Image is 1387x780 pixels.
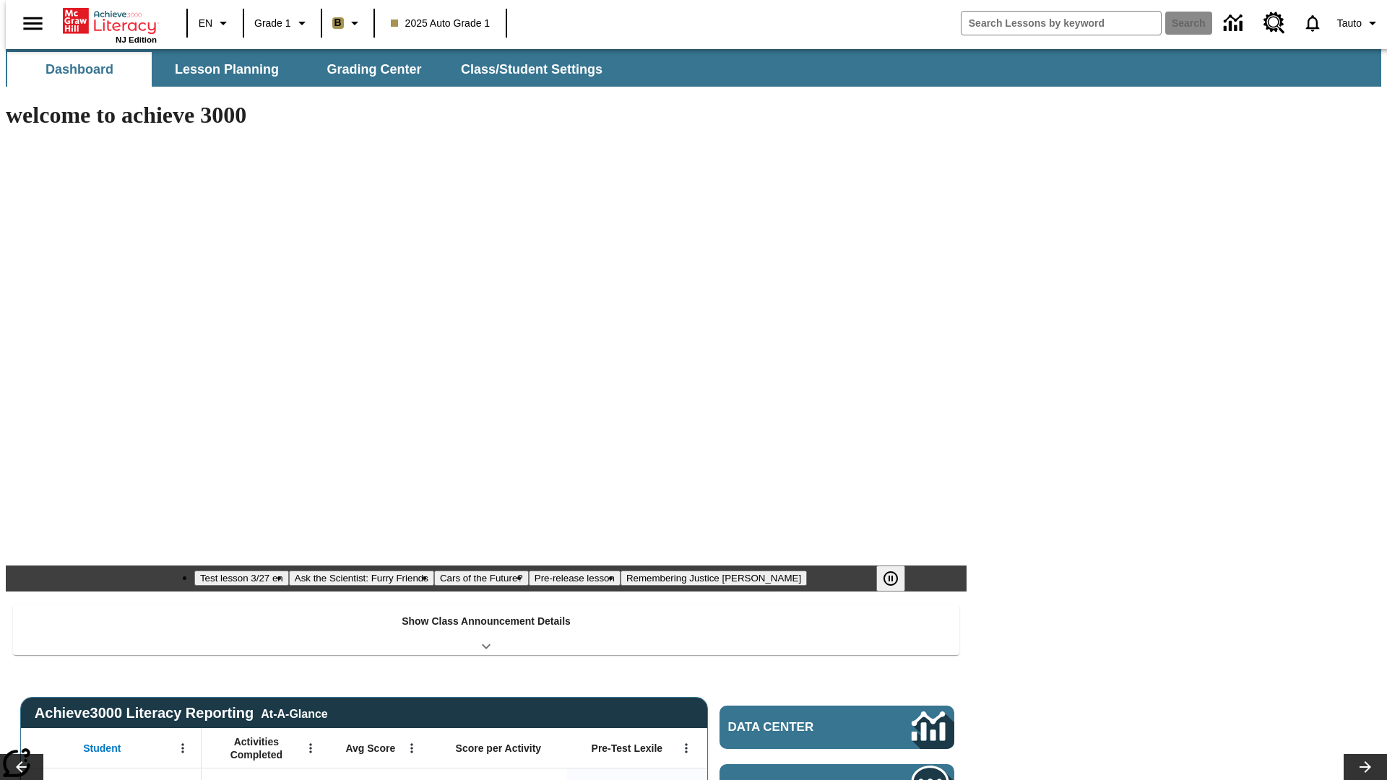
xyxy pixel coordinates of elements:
[434,571,529,586] button: Slide 3 Cars of the Future?
[261,705,327,721] div: At-A-Glance
[456,742,542,755] span: Score per Activity
[592,742,663,755] span: Pre-Test Lexile
[728,720,863,734] span: Data Center
[35,705,328,721] span: Achieve3000 Literacy Reporting
[6,102,967,129] h1: welcome to achieve 3000
[962,12,1161,35] input: search field
[1294,4,1331,42] a: Notifications
[155,52,299,87] button: Lesson Planning
[172,737,194,759] button: Open Menu
[249,10,316,36] button: Grade: Grade 1, Select a grade
[876,565,920,591] div: Pause
[876,565,905,591] button: Pause
[209,735,304,761] span: Activities Completed
[289,571,434,586] button: Slide 2 Ask the Scientist: Furry Friends
[194,571,289,586] button: Slide 1 Test lesson 3/27 en
[1344,754,1387,780] button: Lesson carousel, Next
[1337,16,1362,31] span: Tauto
[6,49,1381,87] div: SubNavbar
[6,52,615,87] div: SubNavbar
[116,35,157,44] span: NJ Edition
[621,571,807,586] button: Slide 5 Remembering Justice O'Connor
[402,614,571,629] p: Show Class Announcement Details
[449,52,614,87] button: Class/Student Settings
[302,52,446,87] button: Grading Center
[529,571,621,586] button: Slide 4 Pre-release lesson
[391,16,491,31] span: 2025 Auto Grade 1
[12,2,54,45] button: Open side menu
[13,605,959,655] div: Show Class Announcement Details
[7,52,152,87] button: Dashboard
[720,706,954,749] a: Data Center
[401,737,423,759] button: Open Menu
[63,5,157,44] div: Home
[345,742,395,755] span: Avg Score
[300,737,321,759] button: Open Menu
[1255,4,1294,43] a: Resource Center, Will open in new tab
[199,16,212,31] span: EN
[334,14,342,32] span: B
[1215,4,1255,43] a: Data Center
[83,742,121,755] span: Student
[254,16,291,31] span: Grade 1
[192,10,238,36] button: Language: EN, Select a language
[63,6,157,35] a: Home
[675,737,697,759] button: Open Menu
[1331,10,1387,36] button: Profile/Settings
[327,10,369,36] button: Boost Class color is light brown. Change class color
